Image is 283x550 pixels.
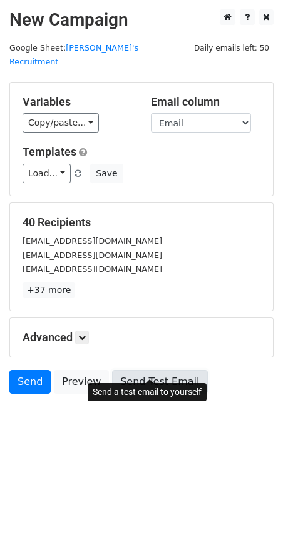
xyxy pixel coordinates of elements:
small: Google Sheet: [9,43,138,67]
a: +37 more [23,282,75,298]
h5: Advanced [23,331,260,344]
a: [PERSON_NAME]'s Recruitment [9,43,138,67]
a: Preview [54,370,109,394]
a: Templates [23,145,76,158]
h5: Variables [23,95,132,109]
a: Daily emails left: 50 [190,43,274,52]
div: Send a test email to yourself [88,383,207,401]
small: [EMAIL_ADDRESS][DOMAIN_NAME] [23,251,162,260]
a: Copy/paste... [23,113,99,132]
a: Send [9,370,51,394]
span: Daily emails left: 50 [190,41,274,55]
iframe: Chat Widget [220,490,283,550]
small: [EMAIL_ADDRESS][DOMAIN_NAME] [23,264,162,274]
h2: New Campaign [9,9,274,31]
a: Load... [23,164,71,183]
h5: 40 Recipients [23,216,260,229]
button: Save [90,164,123,183]
h5: Email column [151,95,260,109]
small: [EMAIL_ADDRESS][DOMAIN_NAME] [23,236,162,246]
a: Send Test Email [112,370,207,394]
